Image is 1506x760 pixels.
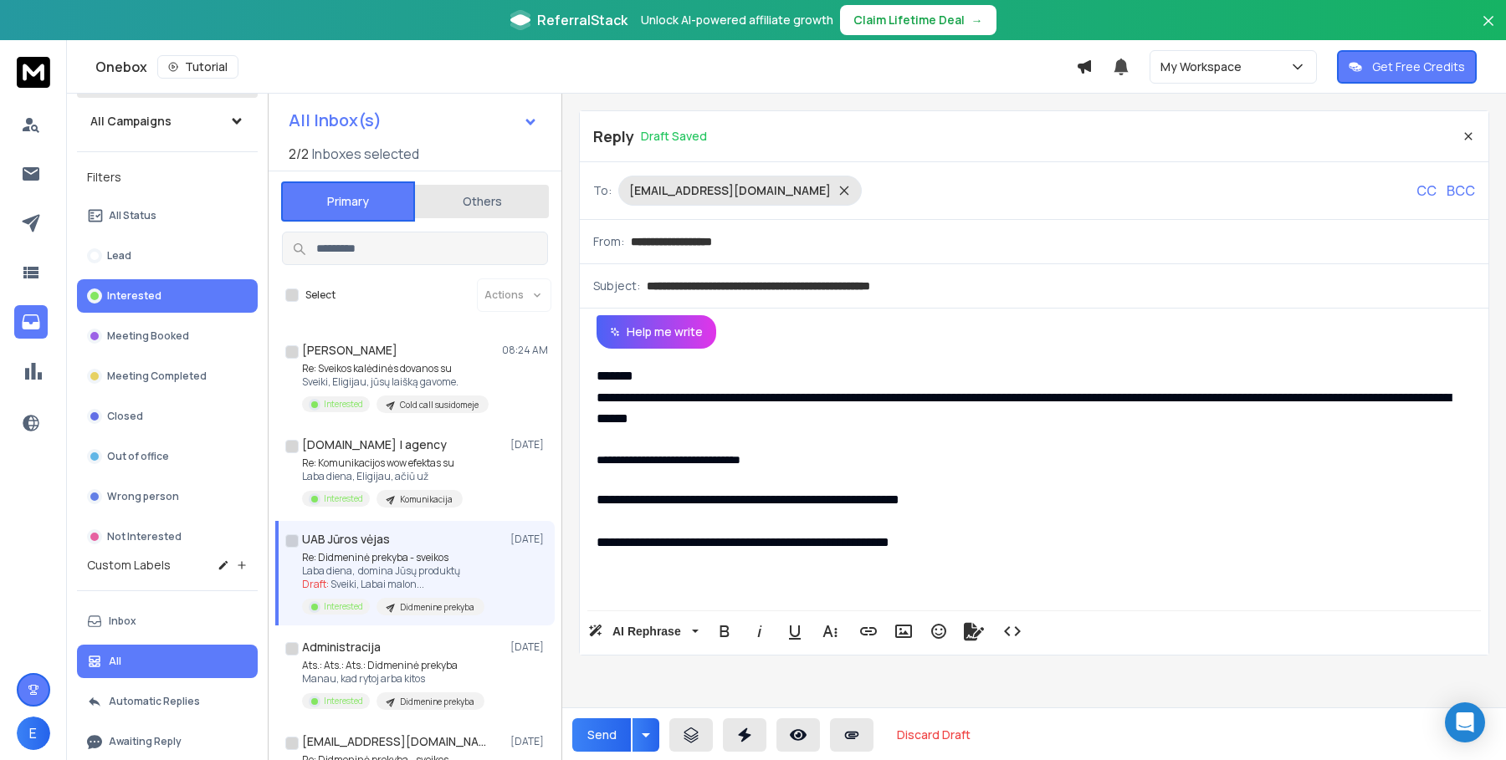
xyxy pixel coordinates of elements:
button: Others [415,183,549,220]
h1: UAB Jūros vėjas [302,531,390,548]
p: Cold call susidomeje [400,399,479,411]
p: Inbox [109,615,136,628]
p: Meeting Completed [107,370,207,383]
h1: [DOMAIN_NAME] | agency [302,436,447,453]
button: All Status [77,199,258,232]
button: Insert Link (⌘K) [853,615,884,648]
p: Re: Komunikacijos wow efektas su [302,457,463,470]
p: BCC [1447,181,1475,201]
button: More Text [814,615,846,648]
p: Closed [107,410,143,423]
span: Draft: [302,577,329,591]
h1: Administracija [302,639,381,655]
button: Bold (⌘B) [709,615,740,648]
h1: All Inbox(s) [289,112,382,129]
p: Ats.: Ats.: Ats.: Didmeninė prekyba [302,659,484,672]
button: Interested [77,279,258,313]
h1: [EMAIL_ADDRESS][DOMAIN_NAME] [302,733,486,750]
p: 08:24 AM [502,344,548,357]
button: All Inbox(s) [275,104,551,137]
p: Interested [324,492,363,505]
p: Sveiki, Eligijau, jūsų laišką gavome. [302,375,489,389]
p: Interested [324,398,363,411]
span: AI Rephrase [609,625,684,639]
p: All [109,655,121,668]
p: All Status [109,209,156,222]
span: → [971,12,983,28]
h3: Filters [77,166,258,189]
button: Automatic Replies [77,685,258,718]
p: Interested [324,600,363,613]
button: Get Free Credits [1337,50,1477,84]
button: Wrong person [77,480,258,513]
p: Didmenine prekyba [400,696,474,708]
p: Subject: [593,278,640,294]
p: Laba diena, domina Jūsų produktų [302,564,484,578]
p: Re: Sveikos kalėdinės dovanos su [302,362,489,375]
button: Lead [77,239,258,273]
div: Onebox [95,55,1076,79]
button: Awaiting Reply [77,725,258,758]
p: Not Interested [107,530,182,543]
p: Re: Didmeninė prekyba - sveikos [302,551,484,564]
div: Open Intercom Messenger [1445,702,1485,742]
button: Primary [281,181,415,222]
p: Laba diena, Eligijau, ačiū už [302,470,463,483]
p: From: [593,233,624,250]
button: All Campaigns [77,105,258,138]
button: Meeting Booked [77,319,258,353]
p: [EMAIL_ADDRESS][DOMAIN_NAME] [629,182,831,199]
p: Unlock AI-powered affiliate growth [641,12,833,28]
span: 2 / 2 [289,144,309,164]
p: Lead [107,249,131,263]
button: E [17,717,50,750]
h3: Custom Labels [87,557,171,574]
button: Not Interested [77,520,258,553]
p: Meeting Booked [107,329,189,343]
h3: Inboxes selected [312,144,419,164]
button: Insert Image (⌘P) [888,615,919,648]
button: Inbox [77,604,258,638]
button: Underline (⌘U) [779,615,811,648]
p: Get Free Credits [1372,59,1465,75]
p: [DATE] [510,735,548,748]
p: [DATE] [510,438,548,451]
button: Claim Lifetime Deal→ [840,5,996,35]
button: All [77,645,258,678]
button: Help me write [597,315,716,349]
p: Draft Saved [641,128,707,145]
button: Italic (⌘I) [744,615,776,648]
button: Signature [958,615,990,648]
button: Code View [996,615,1028,648]
p: Automatic Replies [109,695,200,708]
p: Awaiting Reply [109,735,182,748]
label: Select [305,288,336,302]
p: Komunikacija [400,493,453,506]
p: [DATE] [510,640,548,654]
p: Interested [324,695,363,707]
span: ReferralStack [537,10,627,30]
p: Wrong person [107,490,179,503]
h1: [PERSON_NAME] [302,342,397,359]
p: CC [1416,181,1437,201]
p: Interested [107,289,161,303]
button: Meeting Completed [77,360,258,393]
button: Send [572,718,631,752]
h1: All Campaigns [90,113,172,130]
p: Reply [593,125,634,148]
button: Out of office [77,440,258,473]
p: To: [593,182,612,199]
button: Discard Draft [884,718,984,752]
span: Sveiki, Labai malon ... [330,577,424,591]
p: Out of office [107,450,169,463]
button: Closed [77,400,258,433]
button: AI Rephrase [585,615,702,648]
button: Close banner [1478,10,1499,50]
p: Didmenine prekyba [400,601,474,614]
button: Tutorial [157,55,238,79]
button: Emoticons [923,615,955,648]
p: Manau, kad rytoj arba kitos [302,672,484,686]
p: [DATE] [510,533,548,546]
